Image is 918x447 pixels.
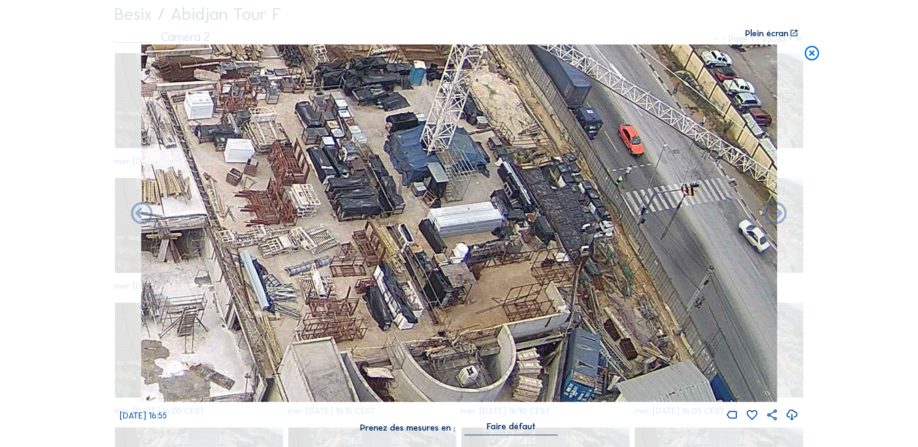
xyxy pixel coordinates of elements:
img: Image [141,44,777,402]
i: Forward [129,201,155,228]
i: Back [763,201,789,228]
div: Faire défaut [464,422,558,435]
div: Faire défaut [487,422,535,430]
div: Prenez des mesures en : [360,423,455,432]
div: Plein écran [745,29,788,38]
span: [DATE] 16:55 [120,410,167,421]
